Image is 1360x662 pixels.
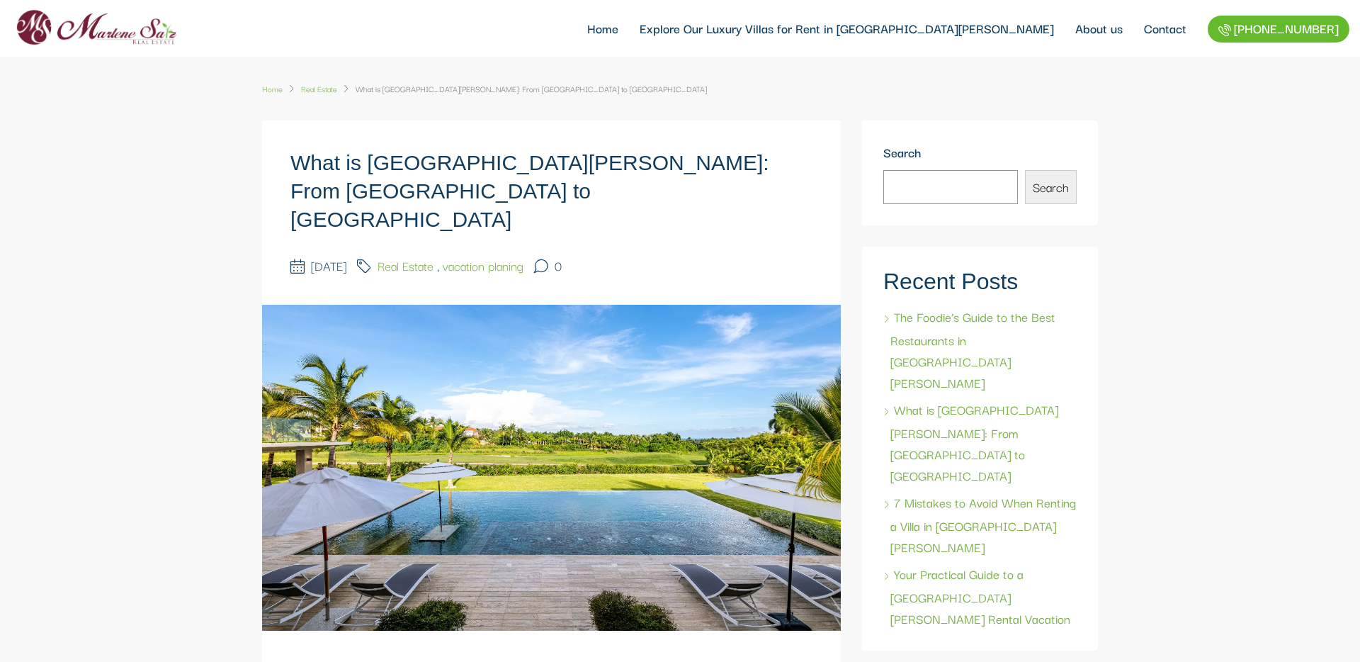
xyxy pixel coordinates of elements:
a: Your Practical Guide to a [GEOGRAPHIC_DATA][PERSON_NAME] Rental Vacation [883,564,1070,628]
a: Real Estate [301,78,337,99]
label: Search [883,142,1077,170]
img: logo [11,5,181,51]
h1: What is [GEOGRAPHIC_DATA][PERSON_NAME]: From [GEOGRAPHIC_DATA] to [GEOGRAPHIC_DATA] [290,149,812,234]
a: [PHONE_NUMBER] [1208,16,1349,43]
span: Home [262,82,283,95]
a: What is [GEOGRAPHIC_DATA][PERSON_NAME]: From [GEOGRAPHIC_DATA] to [GEOGRAPHIC_DATA] [883,400,1058,485]
li: 0 [534,255,562,276]
a: vacation planing [443,255,523,276]
li: [DATE] [290,255,346,276]
a: Home [262,78,283,99]
li: , [357,255,523,276]
a: Real Estate [378,255,433,276]
a: The Foodie’s Guide to the Best Restaurants in [GEOGRAPHIC_DATA][PERSON_NAME] [883,307,1055,392]
li: What is [GEOGRAPHIC_DATA][PERSON_NAME]: From [GEOGRAPHIC_DATA] to [GEOGRAPHIC_DATA] [337,78,707,99]
h2: Recent Posts [883,268,1077,295]
img: Panoramic view of a golf course at Casa de Campo from the pool of a villa [262,305,841,631]
button: Search [1025,170,1077,204]
a: 7 Mistakes to Avoid When Renting a Villa in [GEOGRAPHIC_DATA][PERSON_NAME] [883,493,1076,556]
